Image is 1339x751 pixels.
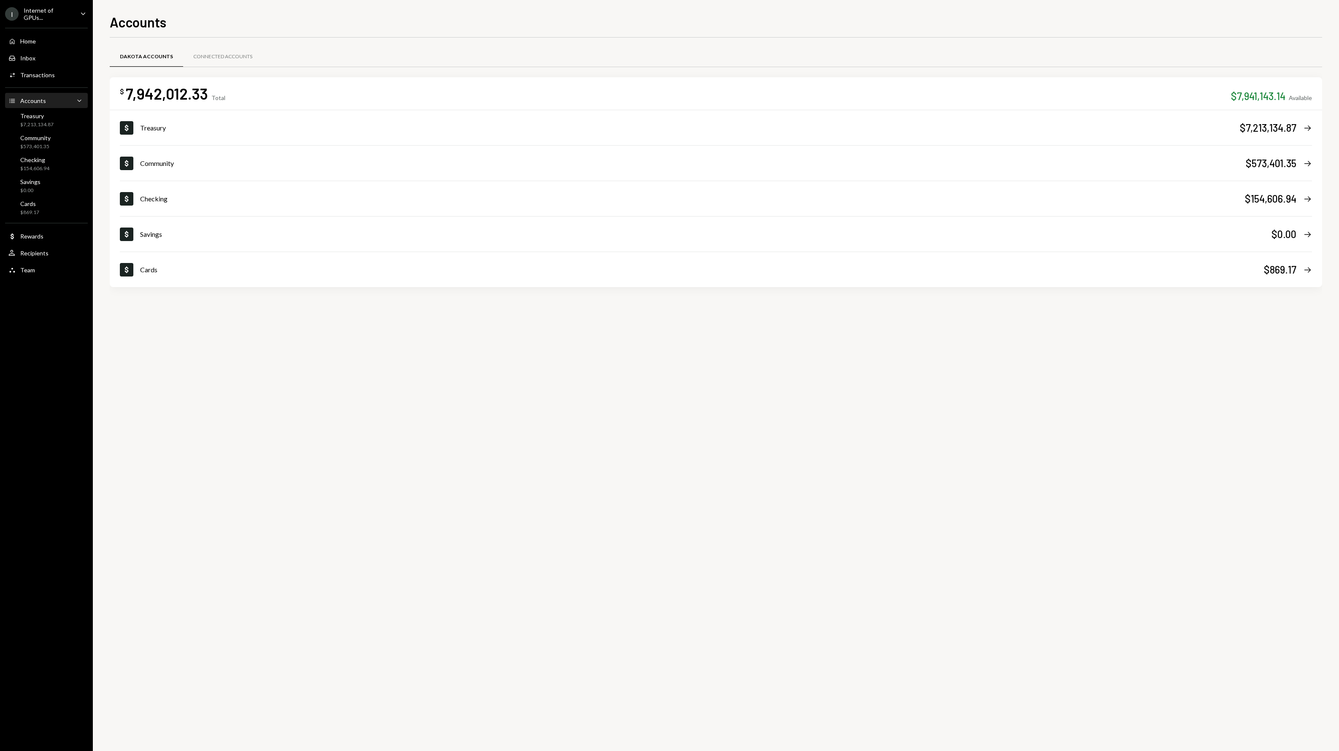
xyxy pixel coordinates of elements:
div: Internet of GPUs... [24,7,73,21]
a: Cards$869.17 [5,198,88,218]
a: Treasury$7,213,134.87 [5,110,88,130]
a: Checking$154,606.94 [120,181,1312,216]
div: Connected Accounts [193,53,252,60]
div: 7,942,012.33 [126,84,208,103]
div: $0.00 [20,187,41,194]
div: Total [211,94,225,101]
a: Community$573,401.35 [120,146,1312,181]
div: $869.17 [20,209,39,216]
a: Savings$0.00 [5,176,88,196]
div: Checking [20,156,49,163]
a: Team [5,262,88,277]
div: Dakota Accounts [120,53,173,60]
div: Rewards [20,233,43,240]
div: Transactions [20,71,55,79]
div: Savings [20,178,41,185]
div: Treasury [140,123,1240,133]
a: Community$573,401.35 [5,132,88,152]
div: Treasury [20,112,54,119]
div: $869.17 [1264,263,1296,277]
div: $7,941,143.14 [1231,89,1285,103]
div: I [5,7,19,21]
a: Home [5,33,88,49]
div: Checking [140,194,1245,204]
div: Cards [140,265,1264,275]
div: Inbox [20,54,35,62]
a: Savings$0.00 [120,217,1312,252]
a: Dakota Accounts [110,46,183,68]
a: Accounts [5,93,88,108]
div: $154,606.94 [20,165,49,172]
h1: Accounts [110,14,166,30]
a: Recipients [5,245,88,260]
div: Community [140,158,1246,168]
div: Savings [140,229,1271,239]
div: $573,401.35 [1246,156,1296,170]
div: Accounts [20,97,46,104]
a: Treasury$7,213,134.87 [120,110,1312,145]
a: Checking$154,606.94 [5,154,88,174]
a: Transactions [5,67,88,82]
div: $0.00 [1271,227,1296,241]
a: Cards$869.17 [120,252,1312,287]
a: Rewards [5,228,88,244]
div: Home [20,38,36,45]
div: $ [120,87,124,96]
div: Team [20,266,35,274]
div: Community [20,134,51,141]
a: Connected Accounts [183,46,262,68]
div: Cards [20,200,39,207]
div: Recipients [20,249,49,257]
div: $154,606.94 [1245,192,1296,206]
div: $7,213,134.87 [20,121,54,128]
div: Available [1289,94,1312,101]
a: Inbox [5,50,88,65]
div: $573,401.35 [20,143,51,150]
div: $7,213,134.87 [1240,121,1296,135]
